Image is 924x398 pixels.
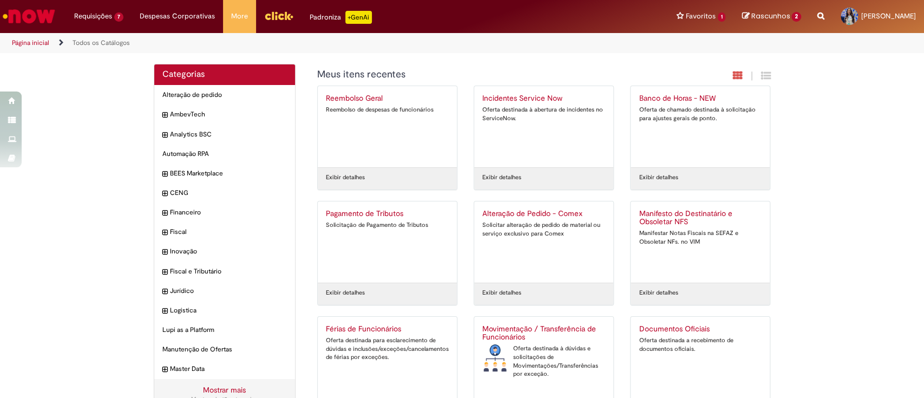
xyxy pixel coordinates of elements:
[154,125,296,145] div: expandir categoria Analytics BSC Analytics BSC
[170,130,287,139] span: Analytics BSC
[162,286,167,297] i: expandir categoria Jurídico
[861,11,916,21] span: [PERSON_NAME]
[154,262,296,282] div: expandir categoria Fiscal e Tributário Fiscal e Tributário
[140,11,215,22] span: Despesas Corporativas
[639,289,678,297] a: Exibir detalhes
[326,94,449,103] h2: Reembolso Geral
[482,173,521,182] a: Exibir detalhes
[162,267,167,278] i: expandir categoria Fiscal e Tributário
[318,201,457,283] a: Pagamento de Tributos Solicitação de Pagamento de Tributos
[73,38,130,47] a: Todos os Catálogos
[791,12,801,22] span: 2
[162,208,167,219] i: expandir categoria Financeiro
[231,11,248,22] span: More
[326,106,449,114] div: Reembolso de despesas de funcionários
[154,242,296,262] div: expandir categoria Inovação Inovação
[345,11,372,24] p: +GenAi
[154,340,296,360] div: Manutenção de Ofertas
[482,344,508,371] img: Movimentação / Transferência de Funcionários
[686,11,716,22] span: Favoritos
[482,94,605,103] h2: Incidentes Service Now
[162,345,287,354] span: Manutenção de Ofertas
[318,86,457,167] a: Reembolso Geral Reembolso de despesas de funcionários
[154,164,296,184] div: expandir categoria BEES Marketplace BEES Marketplace
[162,325,287,335] span: Lupi as a Platform
[482,106,605,122] div: Oferta destinada à abertura de incidentes no ServiceNow.
[74,11,112,22] span: Requisições
[761,70,771,81] i: Exibição de grade
[162,306,167,317] i: expandir categoria Logistica
[8,33,608,53] ul: Trilhas de página
[162,70,287,80] h2: Categorias
[154,203,296,223] div: expandir categoria Financeiro Financeiro
[162,130,167,141] i: expandir categoria Analytics BSC
[639,336,762,353] div: Oferta destinada a recebimento de documentos oficiais.
[162,90,287,100] span: Alteração de pedido
[482,325,605,342] h2: Movimentação / Transferência de Funcionários
[482,289,521,297] a: Exibir detalhes
[742,11,801,22] a: Rascunhos
[170,188,287,198] span: CENG
[154,359,296,379] div: expandir categoria Master Data Master Data
[482,344,605,379] div: Oferta destinada à dúvidas e solicitações de Movimentações/Transferências por exceção.
[1,5,57,27] img: ServiceNow
[310,11,372,24] div: Padroniza
[170,364,287,374] span: Master Data
[154,85,296,105] div: Alteração de pedido
[718,12,726,22] span: 1
[154,183,296,203] div: expandir categoria CENG CENG
[474,201,613,283] a: Alteração de Pedido - Comex Solicitar alteração de pedido de material ou serviço exclusivo para C...
[170,247,287,256] span: Inovação
[162,110,167,121] i: expandir categoria AmbevTech
[733,70,743,81] i: Exibição em cartão
[482,210,605,218] h2: Alteração de Pedido - Comex
[326,325,449,334] h2: Férias de Funcionários
[326,173,365,182] a: Exibir detalhes
[317,69,653,80] h1: {"description":"","title":"Meus itens recentes"} Categoria
[170,306,287,315] span: Logistica
[154,105,296,125] div: expandir categoria AmbevTech AmbevTech
[154,320,296,340] div: Lupi as a Platform
[12,38,49,47] a: Página inicial
[170,286,287,296] span: Jurídico
[162,364,167,375] i: expandir categoria Master Data
[170,267,287,276] span: Fiscal e Tributário
[474,317,613,398] a: Movimentação / Transferência de Funcionários Movimentação / Transferência de Funcionários Oferta ...
[162,227,167,238] i: expandir categoria Fiscal
[162,247,167,258] i: expandir categoria Inovação
[154,144,296,164] div: Automação RPA
[162,169,167,180] i: expandir categoria BEES Marketplace
[751,11,790,21] span: Rascunhos
[751,70,753,82] span: |
[154,85,296,379] ul: Categorias
[482,221,605,238] div: Solicitar alteração de pedido de material ou serviço exclusivo para Comex
[154,281,296,301] div: expandir categoria Jurídico Jurídico
[162,149,287,159] span: Automação RPA
[639,106,762,122] div: Oferta de chamado destinada à solicitação para ajustes gerais de ponto.
[631,86,770,167] a: Banco de Horas - NEW Oferta de chamado destinada à solicitação para ajustes gerais de ponto.
[203,385,246,395] a: Mostrar mais
[639,94,762,103] h2: Banco de Horas - NEW
[154,222,296,242] div: expandir categoria Fiscal Fiscal
[170,227,287,237] span: Fiscal
[170,110,287,119] span: AmbevTech
[326,210,449,218] h2: Pagamento de Tributos
[631,201,770,283] a: Manifesto do Destinatário e Obsoletar NFS Manifestar Notas Fiscais na SEFAZ e Obsoletar NFs. no VIM
[154,301,296,321] div: expandir categoria Logistica Logistica
[326,336,449,362] div: Oferta destinada para esclarecimento de dúvidas e inclusões/exceções/cancelamentos de férias por ...
[264,8,293,24] img: click_logo_yellow_360x200.png
[639,229,762,246] div: Manifestar Notas Fiscais na SEFAZ e Obsoletar NFs. no VIM
[639,173,678,182] a: Exibir detalhes
[326,289,365,297] a: Exibir detalhes
[631,317,770,398] a: Documentos Oficiais Oferta destinada a recebimento de documentos oficiais.
[474,86,613,167] a: Incidentes Service Now Oferta destinada à abertura de incidentes no ServiceNow.
[639,210,762,227] h2: Manifesto do Destinatário e Obsoletar NFS
[162,188,167,199] i: expandir categoria CENG
[639,325,762,334] h2: Documentos Oficiais
[170,208,287,217] span: Financeiro
[326,221,449,230] div: Solicitação de Pagamento de Tributos
[170,169,287,178] span: BEES Marketplace
[114,12,123,22] span: 7
[318,317,457,398] a: Férias de Funcionários Oferta destinada para esclarecimento de dúvidas e inclusões/exceções/cance...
